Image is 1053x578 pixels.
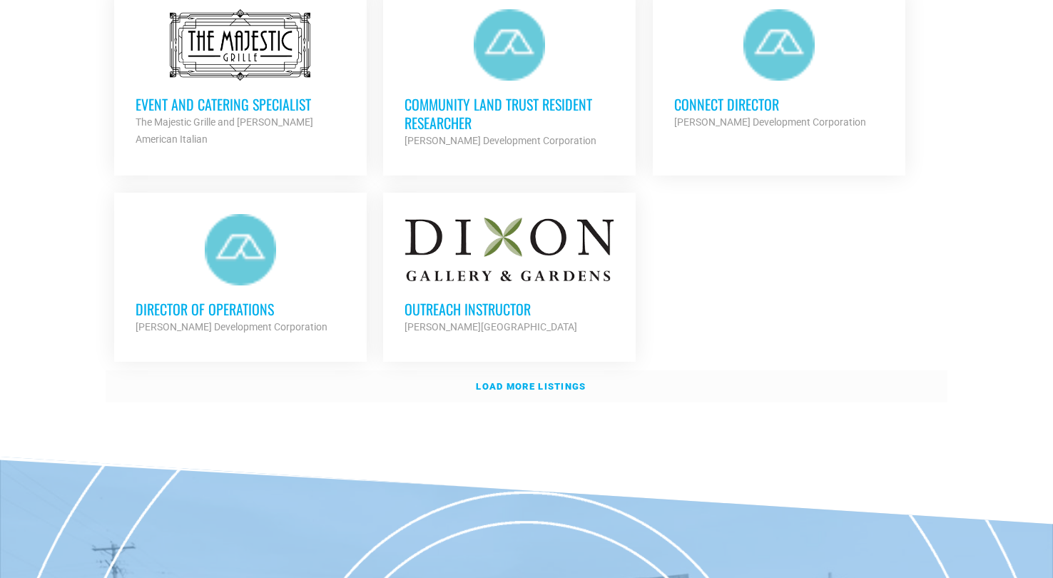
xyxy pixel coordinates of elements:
[674,95,884,113] h3: Connect Director
[405,300,614,318] h3: Outreach Instructor
[136,95,345,113] h3: Event and Catering Specialist
[674,116,866,128] strong: [PERSON_NAME] Development Corporation
[405,135,596,146] strong: [PERSON_NAME] Development Corporation
[476,381,586,392] strong: Load more listings
[136,321,327,333] strong: [PERSON_NAME] Development Corporation
[136,300,345,318] h3: Director of Operations
[136,116,313,145] strong: The Majestic Grille and [PERSON_NAME] American Italian
[405,321,577,333] strong: [PERSON_NAME][GEOGRAPHIC_DATA]
[106,370,947,403] a: Load more listings
[114,193,367,357] a: Director of Operations [PERSON_NAME] Development Corporation
[383,193,636,357] a: Outreach Instructor [PERSON_NAME][GEOGRAPHIC_DATA]
[405,95,614,132] h3: Community Land Trust Resident Researcher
